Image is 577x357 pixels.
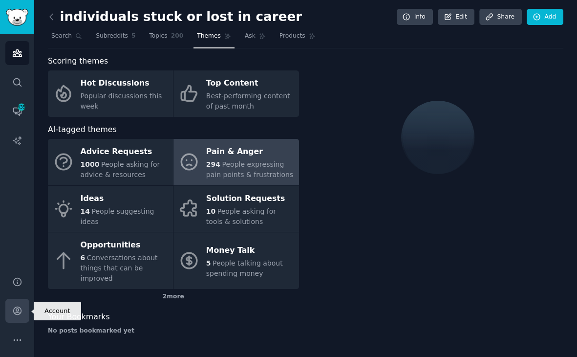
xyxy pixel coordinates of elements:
a: Hot DiscussionsPopular discussions this week [48,70,173,117]
span: Topics [149,32,167,41]
div: Opportunities [81,238,168,253]
a: Ideas14People suggesting ideas [48,186,173,232]
a: Opportunities6Conversations about things that can be improved [48,232,173,289]
a: Ask [241,28,269,48]
a: Pain & Anger294People expressing pain points & frustrations [173,139,299,185]
span: Best-performing content of past month [206,92,290,110]
a: Top ContentBest-performing content of past month [173,70,299,117]
a: Products [276,28,319,48]
div: Pain & Anger [206,144,294,160]
a: Info [397,9,433,25]
span: Products [279,32,305,41]
a: Topics200 [146,28,187,48]
span: 6 [81,254,85,262]
a: Subreddits5 [92,28,139,48]
a: Search [48,28,85,48]
span: Conversations about things that can be improved [81,254,158,282]
span: 14 [81,207,90,215]
div: No posts bookmarked yet [48,327,299,335]
span: Popular discussions this week [81,92,162,110]
a: Money Talk5People talking about spending money [173,232,299,289]
span: AI-tagged themes [48,124,117,136]
img: GummySearch logo [6,9,28,26]
span: People asking for advice & resources [81,160,160,178]
span: Search [51,32,72,41]
h2: individuals stuck or lost in career [48,9,302,25]
span: 1000 [81,160,100,168]
span: People suggesting ideas [81,207,154,225]
span: 10 [206,207,215,215]
div: 2 more [48,289,299,305]
span: Scoring themes [48,55,108,67]
div: Top Content [206,76,294,91]
span: Ask [245,32,256,41]
div: Advice Requests [81,144,168,160]
span: 5 [131,32,136,41]
span: 5 [206,259,211,267]
a: 435 [5,99,29,123]
div: Ideas [81,191,168,206]
span: People talking about spending money [206,259,283,277]
a: Themes [193,28,235,48]
span: People expressing pain points & frustrations [206,160,293,178]
span: Subreddits [96,32,128,41]
span: Your Bookmarks [48,311,110,323]
div: Money Talk [206,243,294,258]
a: Advice Requests1000People asking for advice & resources [48,139,173,185]
div: Hot Discussions [81,76,168,91]
a: Edit [438,9,474,25]
a: Share [479,9,521,25]
span: 200 [171,32,184,41]
span: Themes [197,32,221,41]
div: Solution Requests [206,191,294,206]
span: People asking for tools & solutions [206,207,276,225]
span: 435 [17,104,26,111]
a: Solution Requests10People asking for tools & solutions [173,186,299,232]
span: 294 [206,160,220,168]
a: Add [527,9,563,25]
